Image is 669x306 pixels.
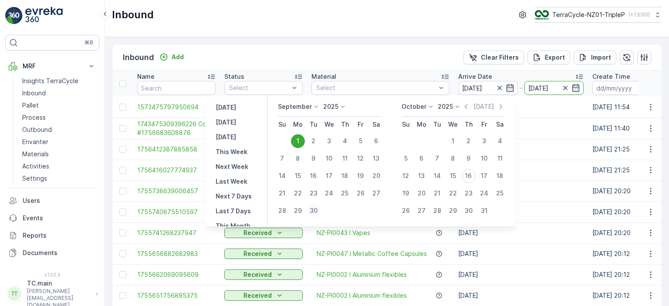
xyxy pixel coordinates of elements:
input: Search [137,81,216,95]
a: Events [5,209,99,227]
p: October [402,102,426,111]
a: 1755741268237947 [137,229,216,237]
button: MRF [5,57,99,75]
img: logo_light-DOdMpM7g.png [25,7,63,24]
td: [DATE] [454,181,588,202]
span: v 1.52.3 [5,272,99,277]
p: Select [316,84,436,92]
p: Create Time [592,72,630,81]
div: 11 [493,151,507,165]
button: Clear Filters [463,50,524,64]
button: Import [574,50,616,64]
th: Friday [476,117,492,132]
p: - [520,83,523,93]
div: 8 [291,151,305,165]
p: Inbound [123,51,154,64]
p: Next 7 Days [216,192,252,201]
button: Next 7 Days [212,191,255,202]
p: Material [311,72,336,81]
p: Status [224,72,244,81]
div: 18 [493,169,507,183]
div: 4 [493,134,507,148]
p: Received [243,270,272,279]
button: Add [156,52,187,62]
div: 5 [354,134,368,148]
p: Last 7 Days [216,207,251,215]
div: 17 [477,169,491,183]
th: Tuesday [306,117,321,132]
td: [DATE] [454,202,588,222]
p: Next Week [216,162,248,171]
div: Toggle Row Selected [119,229,126,236]
a: Inbound [19,87,99,99]
a: NZ-PI0002 I Aluminium flexibles [317,270,407,279]
a: 1755740875510597 [137,208,216,216]
th: Wednesday [445,117,461,132]
div: 2 [307,134,321,148]
p: Activities [22,162,49,171]
th: Monday [290,117,306,132]
p: [DATE] [216,118,236,127]
a: Documents [5,244,99,262]
p: 2025 [323,102,338,111]
a: NZ-PI0047 I Metallic Coffee Capsules [317,249,427,258]
div: 5 [399,151,413,165]
a: 1755662069095609 [137,270,216,279]
img: TC_7kpGtVS.png [535,10,549,20]
div: 23 [462,186,476,200]
a: Materials [19,148,99,160]
div: 26 [399,204,413,218]
input: dd/mm/yyyy [592,81,652,95]
div: 2 [462,134,476,148]
td: [DATE] [454,264,588,285]
div: 1 [291,134,305,148]
button: Received [224,290,303,301]
p: Users [23,196,96,205]
div: 28 [275,204,289,218]
div: 23 [307,186,321,200]
input: dd/mm/yyyy [458,81,518,95]
td: [DATE] [454,222,588,243]
td: [DATE] [454,243,588,264]
span: 1755738639006457 [137,187,216,195]
p: Materials [22,150,49,158]
p: Inbound [22,89,46,98]
p: [DATE] [216,133,236,141]
p: Documents [23,249,96,257]
div: 29 [446,204,460,218]
button: Received [224,228,303,238]
div: 25 [338,186,352,200]
td: [DATE] [454,97,588,118]
div: 20 [369,169,383,183]
th: Thursday [337,117,353,132]
a: 1743475309396226 Copy #1756683608878 [137,120,216,137]
button: Tomorrow [212,132,240,142]
button: Today [212,117,240,128]
div: 4 [338,134,352,148]
div: Toggle Row Selected [119,125,126,132]
div: 13 [369,151,383,165]
div: 31 [477,204,491,218]
div: 30 [307,204,321,218]
div: 9 [462,151,476,165]
span: NZ-PI0043 I Vapes [317,229,370,237]
div: Toggle Row Selected [119,188,126,195]
p: Reports [23,231,96,240]
div: 24 [477,186,491,200]
button: This Week [212,147,251,157]
div: 14 [275,169,289,183]
a: Outbound [19,124,99,136]
div: 6 [369,134,383,148]
div: 19 [354,169,368,183]
a: Settings [19,172,99,185]
a: Activities [19,160,99,172]
p: Received [243,249,272,258]
div: Toggle Row Selected [119,167,126,174]
div: 19 [399,186,413,200]
p: Arrive Date [458,72,492,81]
th: Saturday [492,117,508,132]
p: MRF [23,62,82,71]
